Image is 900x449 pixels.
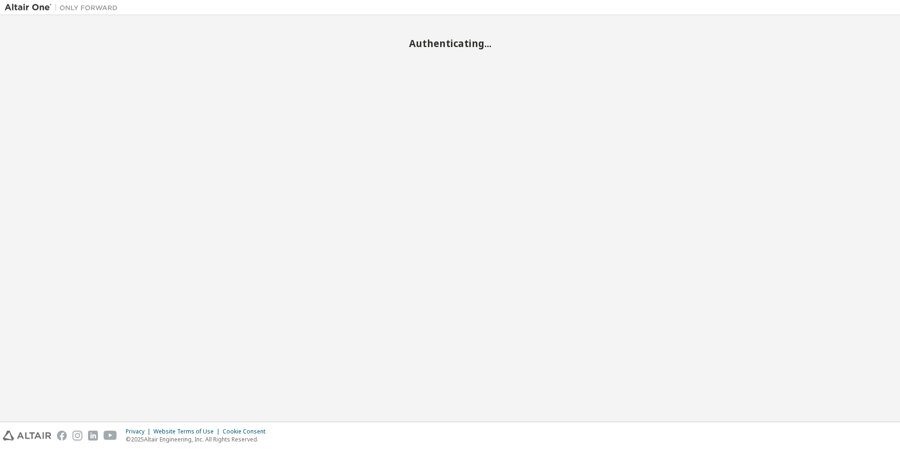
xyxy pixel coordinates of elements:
[3,431,51,441] img: altair_logo.svg
[72,431,82,441] img: instagram.svg
[88,431,98,441] img: linkedin.svg
[5,37,895,49] h2: Authenticating...
[57,431,67,441] img: facebook.svg
[223,428,271,435] div: Cookie Consent
[126,428,153,435] div: Privacy
[153,428,223,435] div: Website Terms of Use
[5,3,122,12] img: Altair One
[126,435,271,443] p: © 2025 Altair Engineering, Inc. All Rights Reserved.
[104,431,117,441] img: youtube.svg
